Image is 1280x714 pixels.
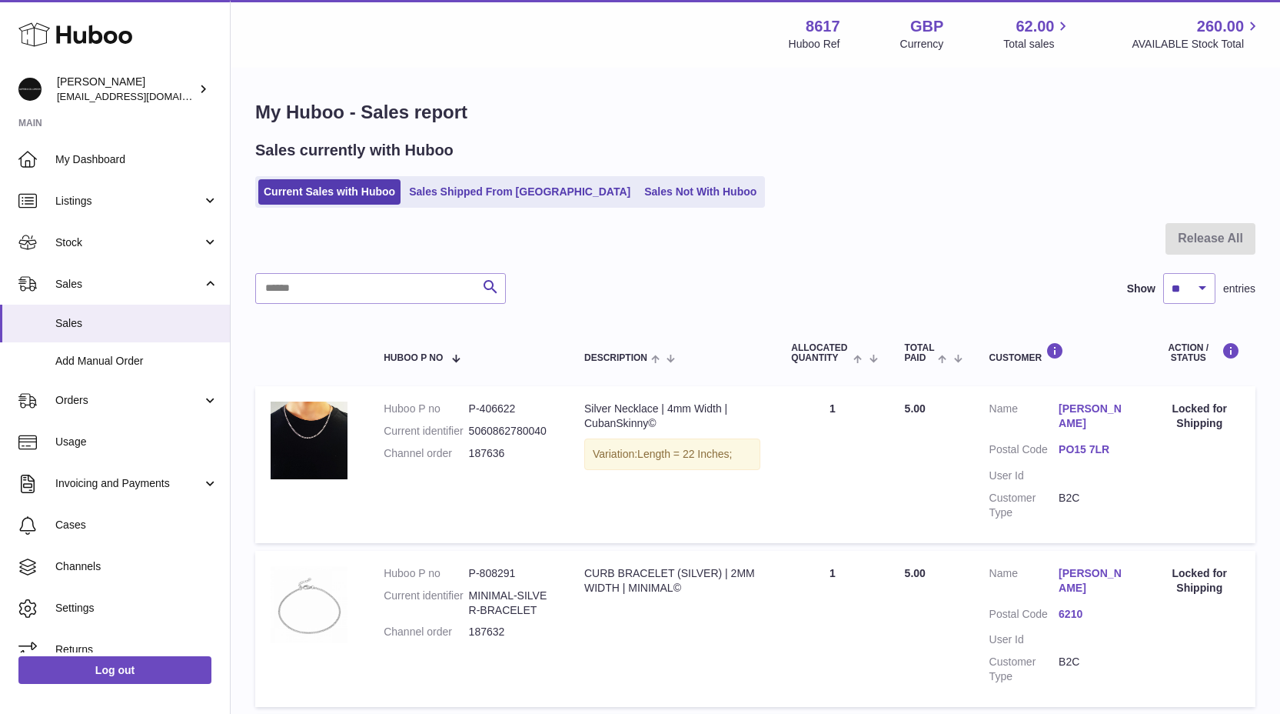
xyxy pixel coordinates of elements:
[905,567,926,579] span: 5.00
[55,277,202,292] span: Sales
[384,446,468,461] dt: Channel order
[55,518,218,532] span: Cases
[55,642,218,657] span: Returns
[989,491,1059,520] dt: Customer Type
[1132,16,1262,52] a: 260.00 AVAILABLE Stock Total
[384,625,468,639] dt: Channel order
[1059,442,1128,457] a: PO15 7LR
[1059,607,1128,622] a: 6210
[18,656,211,684] a: Log out
[989,342,1129,363] div: Customer
[1132,37,1262,52] span: AVAILABLE Stock Total
[55,393,202,408] span: Orders
[639,179,762,205] a: Sales Not With Huboo
[1159,566,1240,596] div: Locked for Shipping
[989,442,1059,461] dt: Postal Code
[637,448,732,460] span: Length = 22 Inches;
[584,353,647,363] span: Description
[384,353,443,363] span: Huboo P no
[55,235,202,250] span: Stock
[55,559,218,574] span: Channels
[404,179,636,205] a: Sales Shipped From [GEOGRAPHIC_DATA]
[57,75,195,104] div: [PERSON_NAME]
[271,566,347,643] img: 86171693486351.jpeg
[384,589,468,618] dt: Current identifier
[255,140,454,161] h2: Sales currently with Huboo
[1059,566,1128,596] a: [PERSON_NAME]
[989,566,1059,599] dt: Name
[584,566,760,596] div: CURB BRACELET (SILVER) | 2MM WIDTH | MINIMAL©
[1197,16,1244,37] span: 260.00
[1003,37,1072,52] span: Total sales
[258,179,401,205] a: Current Sales with Huboo
[989,632,1059,647] dt: User Id
[1059,491,1128,520] dd: B2C
[55,435,218,449] span: Usage
[900,37,944,52] div: Currency
[255,100,1255,125] h1: My Huboo - Sales report
[989,607,1059,626] dt: Postal Code
[55,354,218,369] span: Add Manual Order
[469,566,554,581] dd: P-808291
[55,601,218,616] span: Settings
[55,316,218,331] span: Sales
[989,469,1059,483] dt: User Id
[18,78,42,101] img: hello@alfredco.com
[1059,655,1128,684] dd: B2C
[1059,402,1128,431] a: [PERSON_NAME]
[55,152,218,167] span: My Dashboard
[55,476,202,491] span: Invoicing and Payments
[469,446,554,461] dd: 187636
[905,343,935,363] span: Total paid
[57,90,226,102] span: [EMAIL_ADDRESS][DOMAIN_NAME]
[584,439,760,470] div: Variation:
[584,402,760,431] div: Silver Necklace | 4mm Width | CubanSkinny©
[776,551,889,707] td: 1
[384,424,468,439] dt: Current identifier
[1159,342,1240,363] div: Action / Status
[55,194,202,209] span: Listings
[469,424,554,439] dd: 5060862780040
[469,402,554,416] dd: P-406622
[776,386,889,542] td: 1
[1003,16,1072,52] a: 62.00 Total sales
[989,655,1059,684] dt: Customer Type
[989,402,1059,435] dt: Name
[469,589,554,618] dd: MINIMAL-SILVER-BRACELET
[384,402,468,416] dt: Huboo P no
[1016,16,1054,37] span: 62.00
[1223,282,1255,296] span: entries
[384,566,468,581] dt: Huboo P no
[271,402,347,479] img: CubanSkinny-copy-scaled.jpg
[1159,402,1240,431] div: Locked for Shipping
[806,16,840,37] strong: 8617
[1127,282,1155,296] label: Show
[905,402,926,415] span: 5.00
[789,37,840,52] div: Huboo Ref
[469,625,554,639] dd: 187632
[791,343,849,363] span: ALLOCATED Quantity
[910,16,943,37] strong: GBP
